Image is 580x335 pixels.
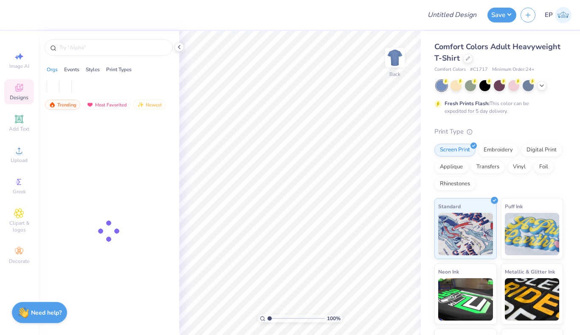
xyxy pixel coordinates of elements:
span: Clipart & logos [4,220,34,233]
div: Most Favorited [83,100,131,110]
img: Standard [438,213,493,255]
img: Puff Ink [505,213,560,255]
div: Vinyl [507,161,531,173]
div: Print Types [106,66,132,73]
div: Back [389,70,400,78]
img: Back [386,49,403,66]
span: Add Text [9,126,29,132]
img: Newest.gif [137,102,144,108]
span: Comfort Colors [434,66,466,73]
span: Minimum Order: 24 + [492,66,535,73]
div: Newest [133,100,166,110]
div: Events [64,66,79,73]
span: Image AI [9,63,29,70]
input: Untitled Design [421,6,483,23]
div: Digital Print [521,144,562,156]
img: Ella Parastaran [555,7,572,23]
div: This color can be expedited for 5 day delivery. [445,100,549,115]
span: 100 % [327,315,341,322]
span: Puff Ink [505,202,523,211]
span: Greek [13,188,26,195]
div: Styles [86,66,100,73]
strong: Fresh Prints Flash: [445,100,490,107]
span: Standard [438,202,461,211]
a: EP [545,7,572,23]
button: Save [487,8,516,22]
div: Rhinestones [434,178,476,190]
span: Metallic & Glitter Ink [505,267,555,276]
span: Comfort Colors Adult Heavyweight T-Shirt [434,42,560,63]
img: Metallic & Glitter Ink [505,278,560,321]
input: Try "Alpha" [59,43,167,52]
span: Designs [10,94,28,101]
span: EP [545,10,553,20]
div: Embroidery [478,144,518,156]
div: Foil [534,161,554,173]
div: Print Type [434,127,563,137]
div: Applique [434,161,468,173]
div: Screen Print [434,144,476,156]
div: Transfers [471,161,505,173]
span: Decorate [9,258,29,265]
span: Neon Ink [438,267,459,276]
div: Orgs [47,66,58,73]
img: trending.gif [49,102,56,108]
span: # C1717 [470,66,488,73]
div: Trending [45,100,80,110]
span: Upload [11,157,28,164]
strong: Need help? [31,309,62,317]
img: Neon Ink [438,278,493,321]
img: most_fav.gif [87,102,93,108]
